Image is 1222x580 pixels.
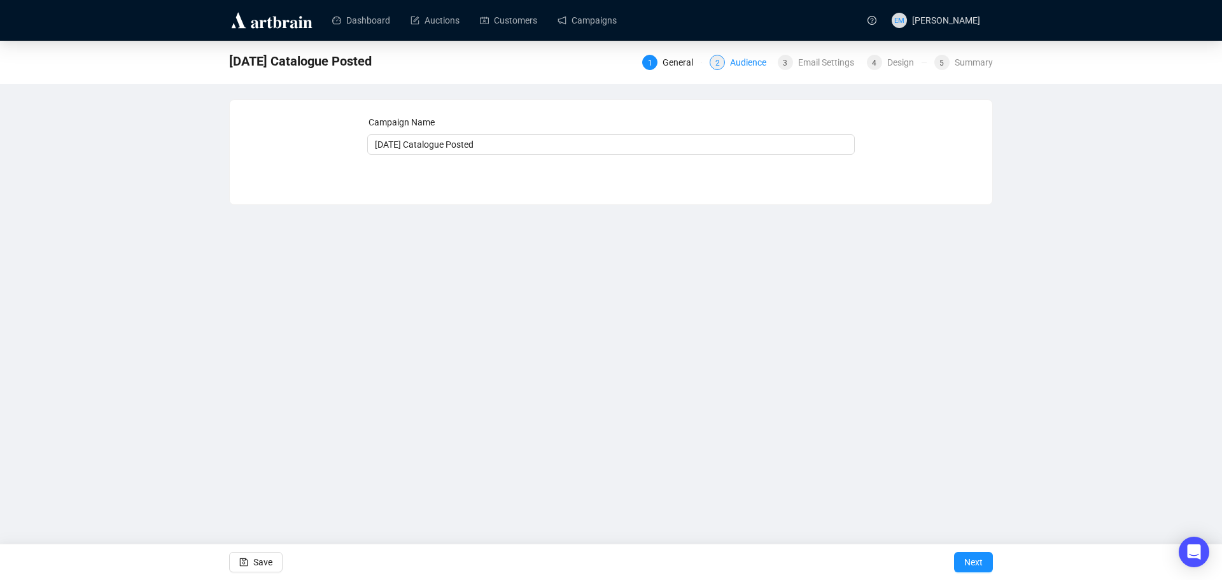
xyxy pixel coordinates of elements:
input: Enter Campaign Name [367,134,855,155]
span: 4 [872,59,876,67]
span: Save [253,544,272,580]
div: Email Settings [798,55,862,70]
span: EM [894,15,904,26]
div: 1General [642,55,702,70]
div: 3Email Settings [778,55,859,70]
div: Summary [955,55,993,70]
a: Campaigns [558,4,617,37]
div: 5Summary [934,55,993,70]
span: question-circle [867,16,876,25]
span: 5 [939,59,944,67]
span: save [239,558,248,567]
button: Save [229,552,283,572]
span: Next [964,544,983,580]
a: Customers [480,4,537,37]
a: Auctions [411,4,460,37]
div: Audience [730,55,774,70]
span: October 2025 Catalogue Posted [229,51,372,71]
span: 3 [783,59,787,67]
label: Campaign Name [369,117,435,127]
div: 4Design [867,55,927,70]
span: 1 [648,59,652,67]
div: Open Intercom Messenger [1179,537,1209,567]
div: Design [887,55,922,70]
span: 2 [715,59,720,67]
a: Dashboard [332,4,390,37]
button: Next [954,552,993,572]
div: 2Audience [710,55,769,70]
span: [PERSON_NAME] [912,15,980,25]
img: logo [229,10,314,31]
div: General [663,55,701,70]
